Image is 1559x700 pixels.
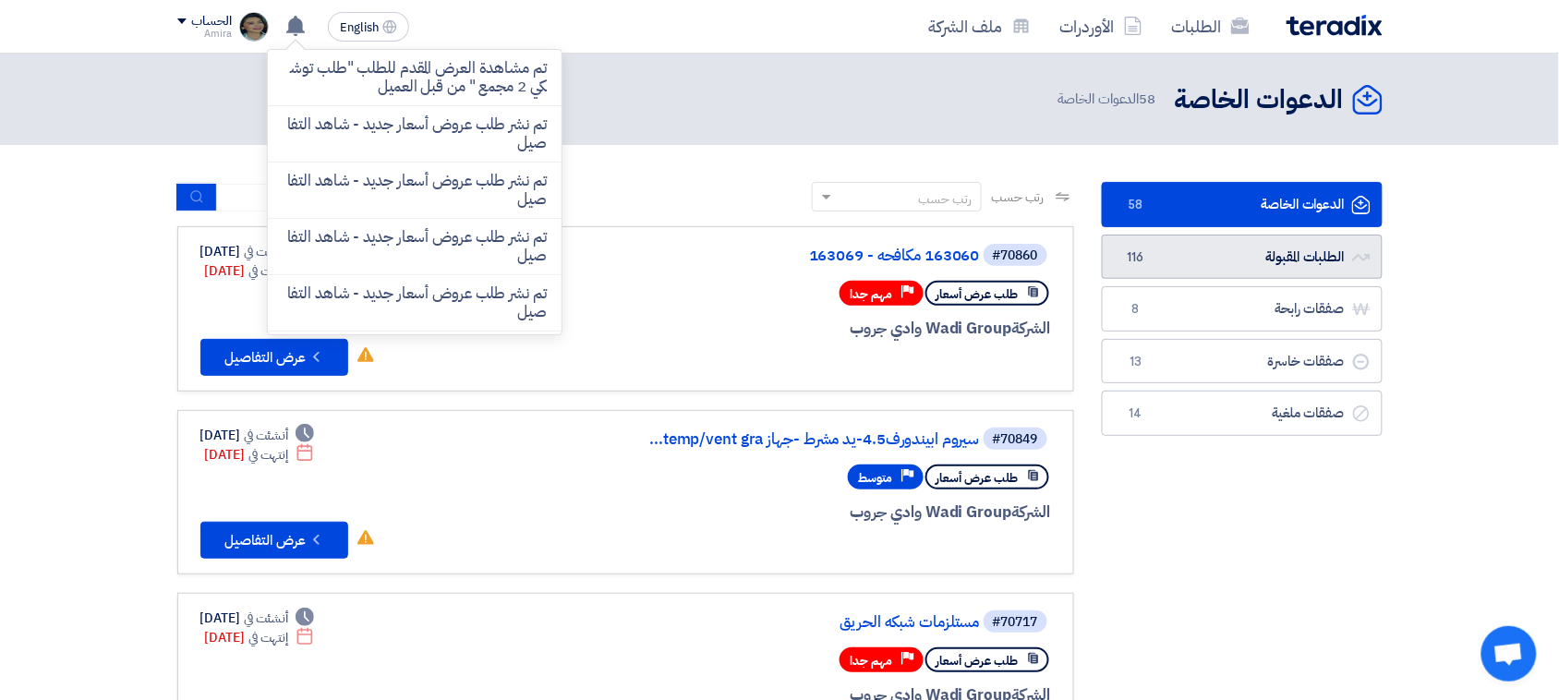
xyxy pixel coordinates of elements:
[244,242,288,261] span: أنشئت في
[937,652,1019,670] span: طلب عرض أسعار
[1481,626,1537,682] a: Open chat
[1157,5,1264,48] a: الطلبات
[851,285,893,303] span: مهم جدا
[1125,404,1147,423] span: 14
[937,285,1019,303] span: طلب عرض أسعار
[283,284,547,321] p: تم نشر طلب عروض أسعار جديد - شاهد التفاصيل
[248,261,288,281] span: إنتهت في
[851,652,893,670] span: مهم جدا
[205,445,315,465] div: [DATE]
[283,228,547,265] p: تم نشر طلب عروض أسعار جديد - شاهد التفاصيل
[1102,182,1383,227] a: الدعوات الخاصة58
[914,5,1045,48] a: ملف الشركة
[244,426,288,445] span: أنشئت في
[993,433,1038,446] div: #70849
[1125,196,1147,214] span: 58
[1287,15,1383,36] img: Teradix logo
[1125,248,1147,267] span: 116
[1125,353,1147,371] span: 13
[1102,235,1383,280] a: الطلبات المقبولة116
[1011,317,1051,340] span: الشركة
[205,628,315,647] div: [DATE]
[993,249,1038,262] div: #70860
[200,426,315,445] div: [DATE]
[328,12,409,42] button: English
[1102,286,1383,332] a: صفقات رابحة8
[200,339,348,376] button: عرض التفاصيل
[1057,89,1159,110] span: الدعوات الخاصة
[937,469,1019,487] span: طلب عرض أسعار
[200,522,348,559] button: عرض التفاصيل
[993,616,1038,629] div: #70717
[1125,300,1147,319] span: 8
[859,469,893,487] span: متوسط
[340,21,379,34] span: English
[283,115,547,152] p: تم نشر طلب عروض أسعار جديد - شاهد التفاصيل
[239,12,269,42] img: baffeccee_1696439281445.jpg
[177,29,232,39] div: Amira
[1140,89,1156,109] span: 58
[991,187,1044,207] span: رتب حسب
[283,59,547,96] p: تم مشاهدة العرض المقدم للطلب "طلب توشكي 2 مجمع " من قبل العميل
[610,614,980,631] a: مستلزمات شبكه الحريق
[918,189,972,209] div: رتب حسب
[610,431,980,448] a: سيروم ابيندورف4.5-يد مشرط -جهاز temp/vent gra...
[1011,501,1051,524] span: الشركة
[1102,391,1383,436] a: صفقات ملغية14
[192,14,232,30] div: الحساب
[200,609,315,628] div: [DATE]
[217,184,476,211] input: ابحث بعنوان أو رقم الطلب
[1102,339,1383,384] a: صفقات خاسرة13
[283,172,547,209] p: تم نشر طلب عروض أسعار جديد - شاهد التفاصيل
[200,242,315,261] div: [DATE]
[607,317,1051,341] div: Wadi Group وادي جروب
[1045,5,1157,48] a: الأوردرات
[607,501,1051,525] div: Wadi Group وادي جروب
[248,445,288,465] span: إنتهت في
[610,247,980,264] a: 163060 مكافحه - 163069
[244,609,288,628] span: أنشئت في
[1175,82,1344,118] h2: الدعوات الخاصة
[248,628,288,647] span: إنتهت في
[205,261,315,281] div: [DATE]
